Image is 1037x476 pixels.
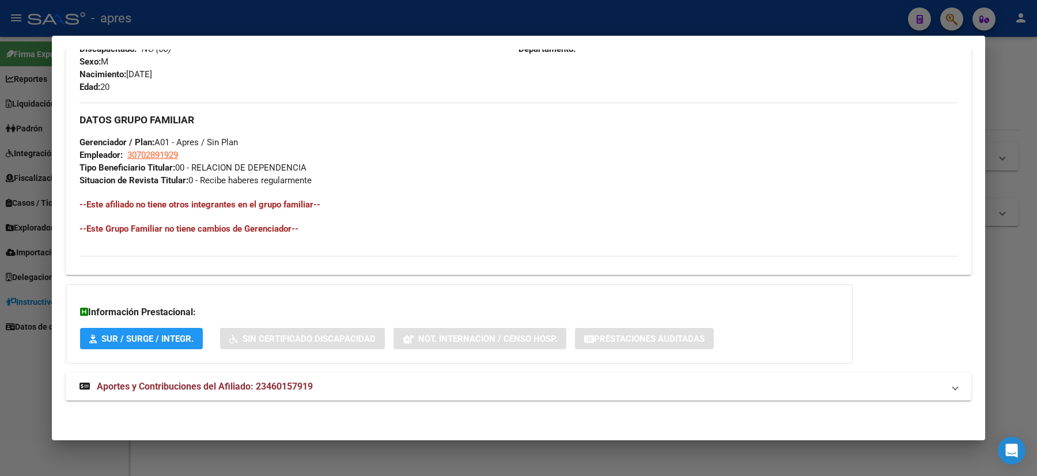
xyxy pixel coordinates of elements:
i: NO (00) [141,44,171,54]
strong: Empleador: [80,150,123,160]
span: Not. Internacion / Censo Hosp. [418,334,557,344]
span: A01 - Apres / Sin Plan [80,137,238,148]
span: 0 - Recibe haberes regularmente [80,175,312,186]
h4: --Este afiliado no tiene otros integrantes en el grupo familiar-- [80,198,957,211]
span: 00 - RELACION DE DEPENDENCIA [80,163,306,173]
h4: --Este Grupo Familiar no tiene cambios de Gerenciador-- [80,222,957,235]
strong: Gerenciador / Plan: [80,137,154,148]
strong: Situacion de Revista Titular: [80,175,188,186]
button: Prestaciones Auditadas [575,328,714,349]
button: Not. Internacion / Censo Hosp. [393,328,566,349]
h3: DATOS GRUPO FAMILIAR [80,114,957,126]
button: SUR / SURGE / INTEGR. [80,328,203,349]
span: [DATE] [80,69,152,80]
button: Sin Certificado Discapacidad [220,328,385,349]
strong: Departamento: [518,44,576,54]
strong: Discapacitado: [80,44,137,54]
span: 20 [80,82,109,92]
span: M [80,56,108,67]
span: Prestaciones Auditadas [594,334,705,344]
div: Open Intercom Messenger [998,437,1025,464]
mat-expansion-panel-header: Aportes y Contribuciones del Afiliado: 23460157919 [66,373,971,401]
strong: Sexo: [80,56,101,67]
span: Aportes y Contribuciones del Afiliado: 23460157919 [97,381,313,392]
strong: Nacimiento: [80,69,126,80]
span: 30702891929 [127,150,178,160]
span: SUR / SURGE / INTEGR. [101,334,194,344]
strong: Tipo Beneficiario Titular: [80,163,175,173]
strong: Edad: [80,82,100,92]
h3: Información Prestacional: [80,305,838,319]
span: Sin Certificado Discapacidad [243,334,376,344]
